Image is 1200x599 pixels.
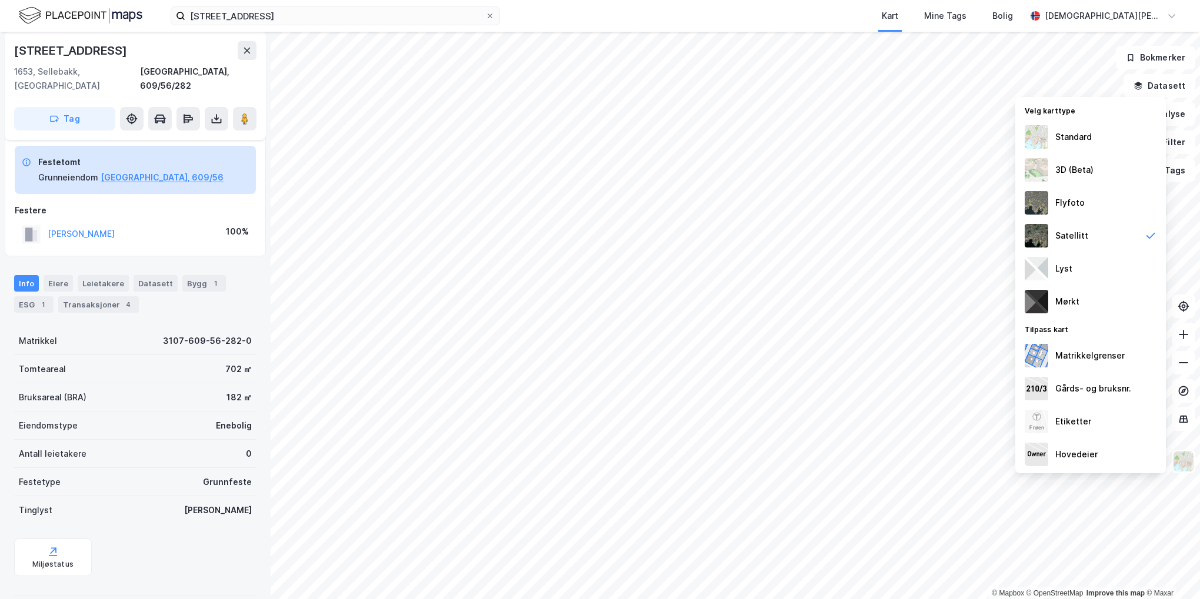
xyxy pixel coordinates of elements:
img: Z [1025,125,1048,149]
div: ESG [14,296,54,313]
div: Tilpass kart [1015,318,1166,339]
div: Grunneiendom [38,170,98,185]
div: Standard [1055,130,1092,144]
img: Z [1025,410,1048,433]
div: Bruksareal (BRA) [19,390,86,404]
div: 1 [209,277,221,289]
div: 3D (Beta) [1055,163,1094,177]
button: Bokmerker [1116,46,1195,69]
div: Bygg [182,275,226,292]
img: Z [1025,158,1048,182]
img: majorOwner.b5e170eddb5c04bfeeff.jpeg [1025,443,1048,466]
div: Hovedeier [1055,447,1098,461]
div: 1653, Sellebakk, [GEOGRAPHIC_DATA] [14,65,140,93]
div: Transaksjoner [58,296,139,313]
div: Festere [15,203,256,217]
div: Festetomt [38,155,224,169]
div: 182 ㎡ [226,390,252,404]
img: luj3wr1y2y3+OchiMxRmMxRlscgabnMEmZ7DJGWxyBpucwSZnsMkZbHIGm5zBJmewyRlscgabnMEmZ7DJGWxyBpucwSZnsMkZ... [1025,257,1048,280]
img: Z [1172,450,1195,473]
div: 100% [226,225,249,239]
a: Mapbox [992,589,1024,597]
div: [GEOGRAPHIC_DATA], 609/56/282 [140,65,256,93]
div: Gårds- og bruksnr. [1055,382,1131,396]
div: Flyfoto [1055,196,1085,210]
div: Kart [882,9,898,23]
div: Etiketter [1055,414,1091,429]
img: Z [1025,191,1048,215]
div: Leietakere [78,275,129,292]
div: Mine Tags [924,9,966,23]
div: Grunnfeste [203,475,252,489]
div: 3107-609-56-282-0 [163,334,252,348]
div: 702 ㎡ [225,362,252,376]
div: 4 [122,299,134,310]
img: logo.f888ab2527a4732fd821a326f86c7f29.svg [19,5,142,26]
button: Filter [1139,130,1195,154]
img: cadastreKeys.547ab17ec502f5a4ef2b.jpeg [1025,377,1048,400]
input: Søk på adresse, matrikkel, gårdeiere, leietakere eller personer [185,7,485,25]
div: Lyst [1055,262,1072,276]
button: Datasett [1124,74,1195,98]
div: [PERSON_NAME] [184,503,252,517]
img: nCdM7BzjoCAAAAAElFTkSuQmCC [1025,290,1048,313]
button: [GEOGRAPHIC_DATA], 609/56 [101,170,224,185]
div: Velg karttype [1015,99,1166,121]
img: cadastreBorders.cfe08de4b5ddd52a10de.jpeg [1025,344,1048,367]
div: 0 [246,447,252,461]
div: Antall leietakere [19,447,86,461]
div: Datasett [134,275,178,292]
a: Improve this map [1086,589,1145,597]
div: Tomteareal [19,362,66,376]
div: Mørkt [1055,295,1079,309]
div: [STREET_ADDRESS] [14,41,129,60]
div: Miljøstatus [32,560,74,569]
img: 9k= [1025,224,1048,247]
iframe: Chat Widget [1141,543,1200,599]
div: Festetype [19,475,61,489]
div: Tinglyst [19,503,52,517]
div: Satellitt [1055,229,1088,243]
div: Info [14,275,39,292]
div: Eiendomstype [19,419,78,433]
div: Matrikkelgrenser [1055,349,1125,363]
div: Enebolig [216,419,252,433]
div: Matrikkel [19,334,57,348]
button: Tag [14,107,115,130]
div: [DEMOGRAPHIC_DATA][PERSON_NAME] [1045,9,1162,23]
a: OpenStreetMap [1026,589,1084,597]
div: 1 [37,299,49,310]
div: Eiere [44,275,73,292]
button: Tags [1141,159,1195,182]
div: Bolig [992,9,1013,23]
